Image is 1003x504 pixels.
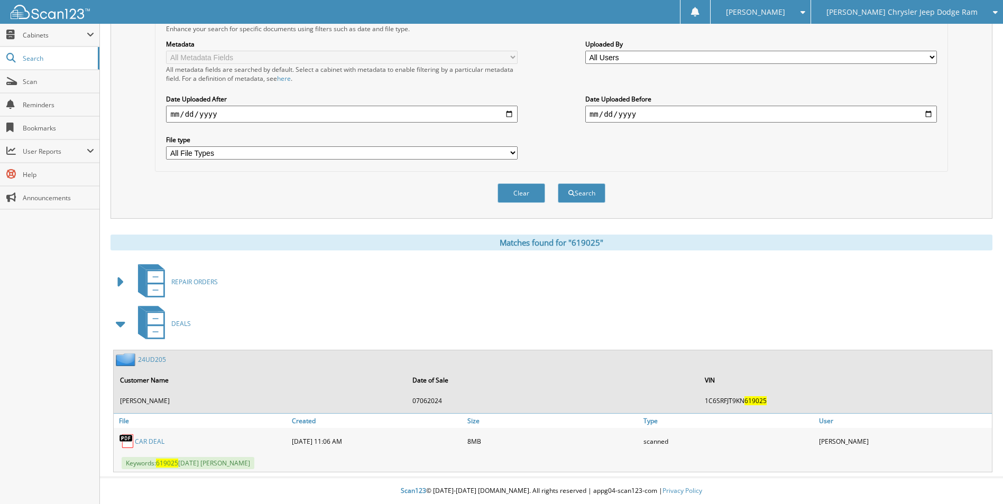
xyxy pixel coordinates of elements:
[700,392,991,409] td: 1C6SRFJT9KN
[744,396,767,405] span: 619025
[585,40,937,49] label: Uploaded By
[816,431,992,452] div: [PERSON_NAME]
[23,147,87,156] span: User Reports
[277,74,291,83] a: here
[401,486,426,495] span: Scan123
[407,392,698,409] td: 07062024
[135,437,164,446] a: CAR DEAL
[407,369,698,391] th: Date of Sale
[465,431,640,452] div: 8MB
[641,431,816,452] div: scanned
[465,414,640,428] a: Size
[23,193,94,202] span: Announcements
[662,486,702,495] a: Privacy Policy
[558,183,605,203] button: Search
[23,31,87,40] span: Cabinets
[23,54,93,63] span: Search
[100,478,1003,504] div: © [DATE]-[DATE] [DOMAIN_NAME]. All rights reserved | appg04-scan123-com |
[23,124,94,133] span: Bookmarks
[585,106,937,123] input: end
[700,369,991,391] th: VIN
[122,457,254,469] span: Keywords: [DATE] [PERSON_NAME]
[156,459,178,468] span: 619025
[171,277,218,286] span: REPAIR ORDERS
[289,414,465,428] a: Created
[111,235,992,250] div: Matches found for "619025"
[726,9,785,15] span: [PERSON_NAME]
[138,355,166,364] a: 24UD205
[11,5,90,19] img: scan123-logo-white.svg
[816,414,992,428] a: User
[166,65,518,83] div: All metadata fields are searched by default. Select a cabinet with metadata to enable filtering b...
[166,40,518,49] label: Metadata
[641,414,816,428] a: Type
[166,135,518,144] label: File type
[950,453,1003,504] iframe: Chat Widget
[166,106,518,123] input: start
[114,414,289,428] a: File
[115,392,406,409] td: [PERSON_NAME]
[171,319,191,328] span: DEALS
[119,433,135,449] img: PDF.png
[23,77,94,86] span: Scan
[132,303,191,344] a: DEALS
[23,170,94,179] span: Help
[116,353,138,366] img: folder2.png
[23,100,94,109] span: Reminders
[585,95,937,104] label: Date Uploaded Before
[161,24,942,33] div: Enhance your search for specific documents using filters such as date and file type.
[115,369,406,391] th: Customer Name
[498,183,545,203] button: Clear
[166,95,518,104] label: Date Uploaded After
[826,9,978,15] span: [PERSON_NAME] Chrysler Jeep Dodge Ram
[132,261,218,303] a: REPAIR ORDERS
[289,431,465,452] div: [DATE] 11:06 AM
